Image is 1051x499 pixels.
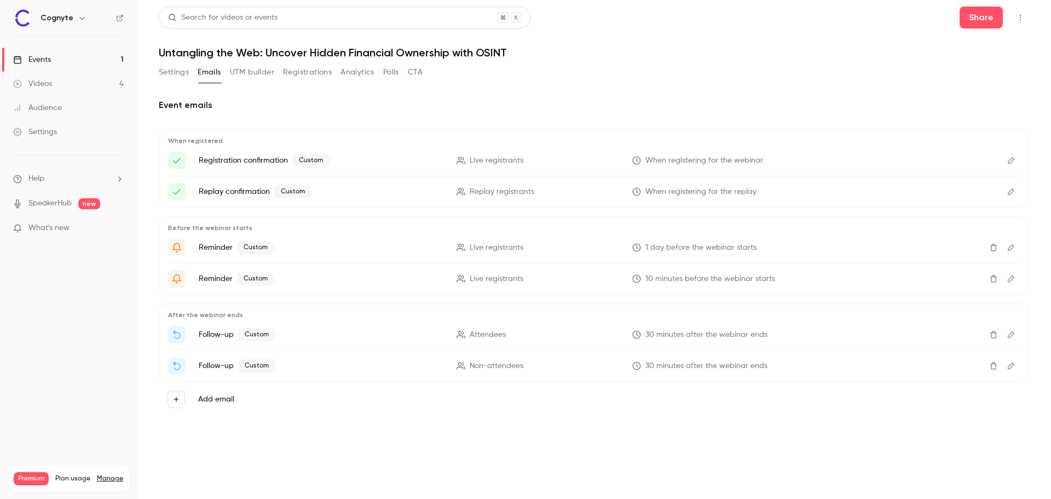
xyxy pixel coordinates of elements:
li: You’re Registered! Access Details for Our Webinar - {{ event_name }}! [168,152,1020,169]
span: 30 minutes after the webinar ends [645,329,767,341]
h1: Untangling the Web: Uncover Hidden Financial Ownership with OSINT [159,46,1029,59]
span: Non-attendees [470,360,523,372]
button: Registrations [283,64,332,81]
div: Events [13,54,51,65]
p: Before the webinar starts [168,223,1020,232]
p: Registration confirmation [199,154,443,167]
p: Follow-up [199,359,443,372]
span: Plan usage [55,474,90,483]
a: SpeakerHub [28,198,72,209]
span: Custom [237,272,274,285]
li: Get Ready for '{{ event_name }}{{ event_name }}' tomorrow! [168,239,1020,256]
button: CTA [408,64,423,81]
div: Search for videos or events [168,12,278,24]
span: 10 minutes before the webinar starts [645,273,775,285]
button: Edit [1002,270,1020,288]
span: Help [28,173,44,185]
li: Recording: Deep Dive on Shell Companies &amp; UBO Mapping&nbsp; [168,326,1020,343]
div: Audience [13,102,62,113]
label: Add email [198,394,234,405]
button: Polls [383,64,399,81]
p: Reminder [199,272,443,285]
span: Custom [292,154,330,167]
span: When registering for the webinar [645,155,763,167]
button: Edit [1002,357,1020,375]
p: Replay confirmation [199,185,443,198]
button: Delete [985,239,1002,256]
button: Delete [985,270,1002,288]
span: Custom [237,241,274,254]
button: Delete [985,326,1002,343]
li: Here's your access link to {{ event_name }}! [168,183,1020,200]
span: When registering for the replay [645,186,757,198]
h2: Event emails [159,99,1029,112]
span: new [78,198,100,209]
button: Edit [1002,183,1020,200]
h6: Cognyte [41,13,73,24]
span: 30 minutes after the webinar ends [645,360,767,372]
span: Custom [238,359,275,372]
p: After the webinar ends [168,311,1020,319]
span: Live registrants [470,242,523,254]
span: Replay registrants [470,186,534,198]
span: 1 day before the webinar starts [645,242,757,254]
button: Settings [159,64,189,81]
button: Edit [1002,152,1020,169]
button: Edit [1002,239,1020,256]
li: help-dropdown-opener [13,173,124,185]
button: Delete [985,357,1002,375]
a: Manage [97,474,123,483]
div: Settings [13,127,57,137]
iframe: Noticeable Trigger [111,223,124,233]
img: Cognyte [14,9,31,27]
li: Missed it live? Watch the full OSINT deep dive with Dr. Udi Levi [168,357,1020,375]
span: Premium [14,472,49,485]
button: Edit [1002,326,1020,343]
p: Follow-up [199,328,443,341]
span: Custom [274,185,311,198]
button: Share [960,7,1003,28]
button: UTM builder [230,64,274,81]
p: When registered [168,136,1020,145]
p: Reminder [199,241,443,254]
span: Live registrants [470,155,523,167]
div: Videos [13,78,52,89]
span: Custom [238,328,275,341]
button: Analytics [340,64,374,81]
span: Live registrants [470,273,523,285]
li: {{ event_name }} is about to go live [168,270,1020,288]
span: What's new [28,222,70,234]
button: Emails [198,64,221,81]
span: Attendees [470,329,506,341]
